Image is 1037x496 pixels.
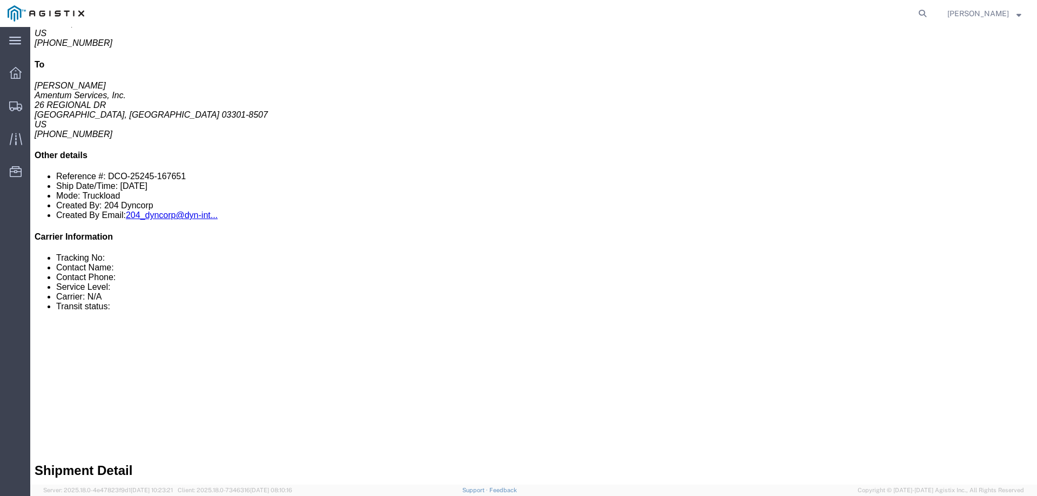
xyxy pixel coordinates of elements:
span: Client: 2025.18.0-7346316 [178,487,292,493]
span: [DATE] 10:23:21 [131,487,173,493]
span: Copyright © [DATE]-[DATE] Agistix Inc., All Rights Reserved [858,486,1024,495]
button: [PERSON_NAME] [947,7,1022,20]
a: Support [462,487,489,493]
span: [DATE] 08:10:16 [250,487,292,493]
span: Server: 2025.18.0-4e47823f9d1 [43,487,173,493]
img: logo [8,5,84,22]
a: Feedback [489,487,517,493]
span: Cierra Brown [947,8,1009,19]
iframe: FS Legacy Container [30,27,1037,485]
